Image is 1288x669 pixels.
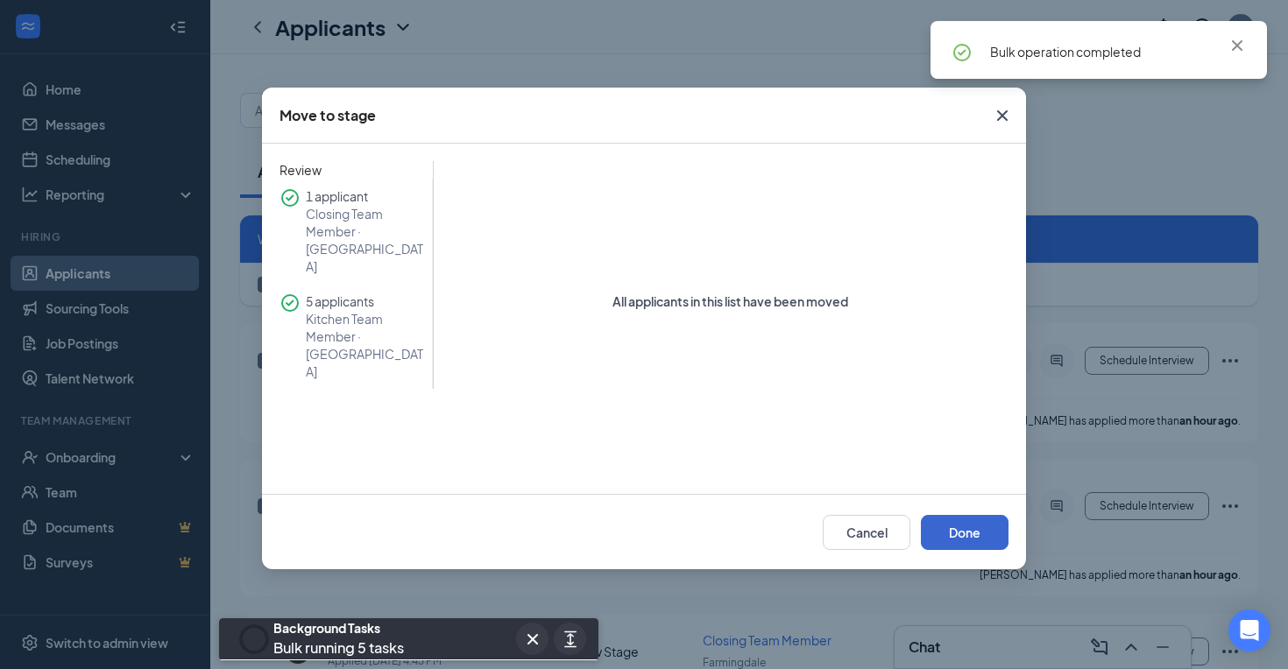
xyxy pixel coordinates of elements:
[979,88,1026,144] button: Close
[921,515,1008,550] button: Done
[280,187,301,208] svg: CheckmarkCircle
[522,629,543,650] svg: Cross
[823,515,910,550] button: Cancel
[560,629,581,650] svg: ArrowsExpand
[273,619,404,637] div: Background Tasks
[306,310,424,380] p: Kitchen Team Member · [GEOGRAPHIC_DATA]
[306,205,424,275] p: Closing Team Member · [GEOGRAPHIC_DATA]
[992,105,1013,126] svg: Cross
[280,292,301,313] svg: CheckmarkCircle
[612,292,848,310] p: All applicants in this list have been moved
[306,292,424,310] p: 5 applicants
[952,42,973,63] svg: CheckmarkCircle
[1227,35,1248,56] svg: Cross
[990,44,1141,60] span: Bulk operation completed
[1228,609,1270,651] div: Open Intercom Messenger
[273,638,404,657] span: Bulk running 5 tasks
[280,106,376,125] div: Move to stage
[280,161,433,179] span: Review
[306,187,424,205] p: 1 applicant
